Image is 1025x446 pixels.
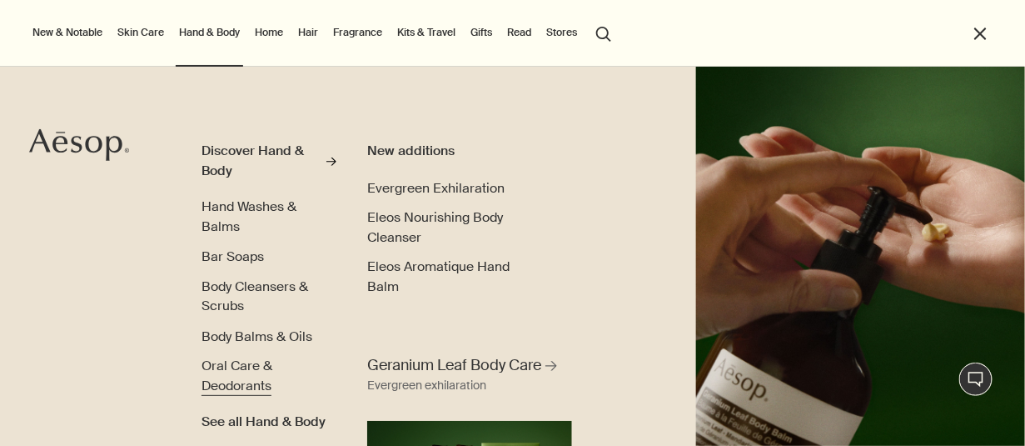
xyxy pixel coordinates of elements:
div: New additions [367,142,532,162]
span: Geranium Leaf Body Care [367,355,541,376]
a: Oral Care & Deodorants [202,357,336,396]
span: Oral Care & Deodorants [202,358,272,394]
a: Kits & Travel [394,23,459,43]
span: Body Cleansers & Scrubs [202,278,308,315]
a: Skin Care [114,23,167,43]
svg: Aesop [29,128,129,162]
a: Aesop [29,128,129,166]
a: Home [251,23,286,43]
a: Body Cleansers & Scrubs [202,278,336,317]
a: Gifts [467,23,495,43]
button: Open search [589,17,619,48]
a: Hair [295,23,321,43]
button: Live Assistance [959,363,993,396]
a: Eleos Aromatique Hand Balm [367,258,532,297]
a: Fragrance [330,23,386,43]
div: Evergreen exhilaration [367,376,486,396]
span: See all Hand & Body [202,413,326,433]
button: Stores [543,23,580,43]
button: Close the Menu [971,24,990,43]
a: Eleos Nourishing Body Cleanser [367,208,532,248]
span: Bar Soaps [202,248,264,265]
a: See all Hand & Body [202,406,326,433]
span: Hand Washes & Balms [202,198,296,235]
a: Discover Hand & Body [202,142,336,188]
a: Read [504,23,535,43]
span: Body Balms & Oils [202,328,312,345]
a: Body Balms & Oils [202,328,312,348]
div: Discover Hand & Body [202,142,322,181]
a: Evergreen Exhilaration [367,179,505,199]
img: A hand holding the pump dispensing Geranium Leaf Body Balm on to hand. [696,67,1025,446]
button: New & Notable [29,23,106,43]
a: Bar Soaps [202,248,264,268]
span: Eleos Aromatique Hand Balm [367,258,510,295]
a: Hand & Body [176,23,243,43]
a: Hand Washes & Balms [202,198,336,237]
span: Eleos Nourishing Body Cleanser [367,209,503,246]
span: Evergreen Exhilaration [367,180,505,197]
